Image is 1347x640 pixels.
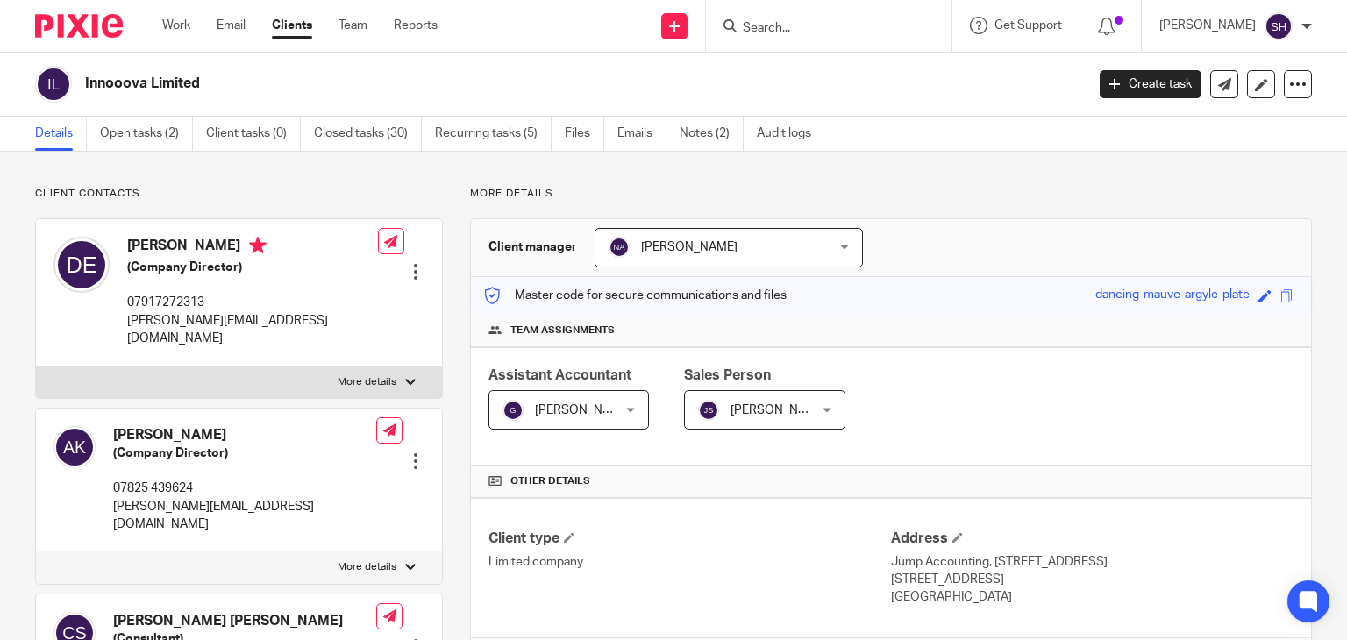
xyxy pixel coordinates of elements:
[35,14,123,38] img: Pixie
[510,324,615,338] span: Team assignments
[217,17,246,34] a: Email
[470,187,1312,201] p: More details
[435,117,552,151] a: Recurring tasks (5)
[510,474,590,488] span: Other details
[127,294,378,311] p: 07917272313
[339,17,367,34] a: Team
[891,571,1294,588] p: [STREET_ADDRESS]
[502,400,524,421] img: svg%3E
[113,444,376,462] h5: (Company Director)
[617,117,666,151] a: Emails
[338,375,396,389] p: More details
[100,117,193,151] a: Open tasks (2)
[338,560,396,574] p: More details
[680,117,744,151] a: Notes (2)
[113,480,376,497] p: 07825 439624
[314,117,422,151] a: Closed tasks (30)
[565,117,604,151] a: Files
[1265,12,1293,40] img: svg%3E
[1100,70,1201,98] a: Create task
[162,17,190,34] a: Work
[698,400,719,421] img: svg%3E
[684,368,771,382] span: Sales Person
[272,17,312,34] a: Clients
[35,66,72,103] img: svg%3E
[53,426,96,468] img: svg%3E
[535,404,631,416] span: [PERSON_NAME]
[127,312,378,348] p: [PERSON_NAME][EMAIL_ADDRESS][DOMAIN_NAME]
[488,238,577,256] h3: Client manager
[249,237,267,254] i: Primary
[1095,286,1250,306] div: dancing-mauve-argyle-plate
[731,404,827,416] span: [PERSON_NAME]
[127,259,378,276] h5: (Company Director)
[127,237,378,259] h4: [PERSON_NAME]
[757,117,824,151] a: Audit logs
[35,187,443,201] p: Client contacts
[1159,17,1256,34] p: [PERSON_NAME]
[113,426,376,444] h4: [PERSON_NAME]
[35,117,87,151] a: Details
[488,553,891,571] p: Limited company
[488,368,631,382] span: Assistant Accountant
[891,553,1294,571] p: Jump Accounting, [STREET_ADDRESS]
[891,588,1294,606] p: [GEOGRAPHIC_DATA]
[741,21,899,37] input: Search
[394,17,438,34] a: Reports
[113,612,376,630] h4: [PERSON_NAME] [PERSON_NAME]
[53,237,110,293] img: svg%3E
[113,498,376,534] p: [PERSON_NAME][EMAIL_ADDRESS][DOMAIN_NAME]
[484,287,787,304] p: Master code for secure communications and files
[206,117,301,151] a: Client tasks (0)
[891,530,1294,548] h4: Address
[641,241,738,253] span: [PERSON_NAME]
[488,530,891,548] h4: Client type
[85,75,876,93] h2: Innooova Limited
[994,19,1062,32] span: Get Support
[609,237,630,258] img: svg%3E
